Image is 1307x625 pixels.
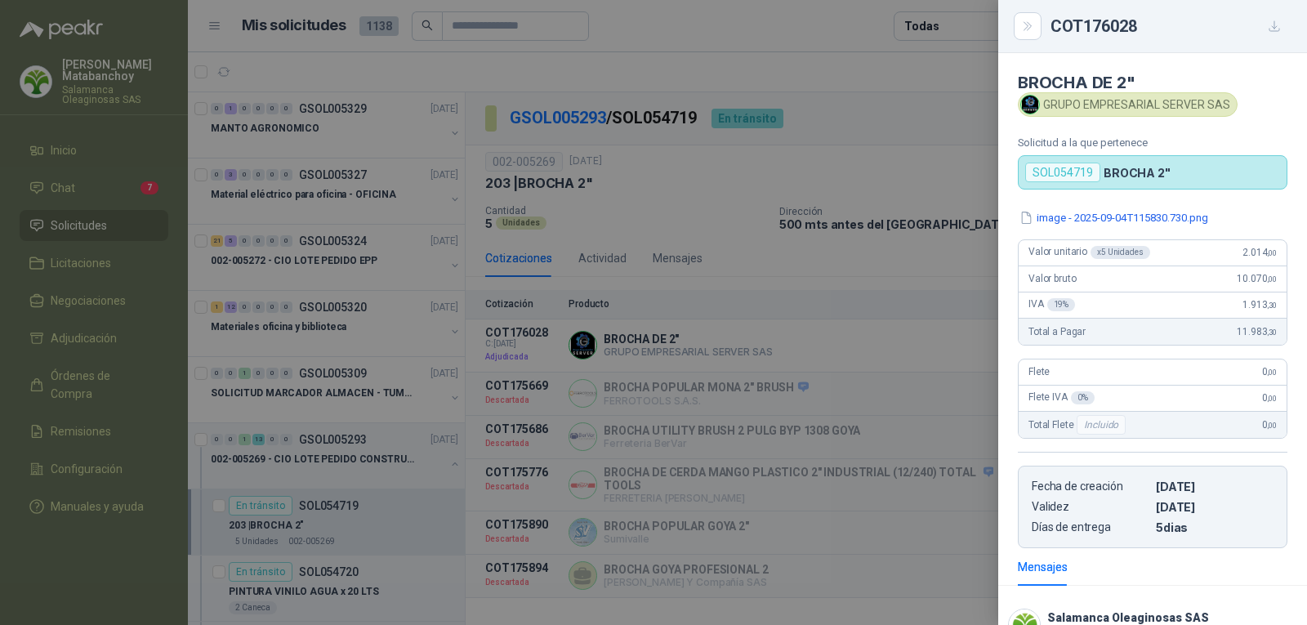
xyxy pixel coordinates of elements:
[1267,421,1277,430] span: ,00
[1267,368,1277,377] span: ,00
[1267,248,1277,257] span: ,00
[1028,391,1095,404] span: Flete IVA
[1018,558,1068,576] div: Mensajes
[1237,326,1277,337] span: 11.983
[1104,166,1171,180] p: BROCHA 2"
[1018,136,1287,149] p: Solicitud a la que pertenece
[1242,299,1277,310] span: 1.913
[1237,273,1277,284] span: 10.070
[1028,246,1150,259] span: Valor unitario
[1077,415,1126,435] div: Incluido
[1267,301,1277,310] span: ,30
[1267,394,1277,403] span: ,00
[1047,614,1209,623] h3: Salamanca Oleaginosas SAS
[1156,480,1274,493] p: [DATE]
[1018,209,1210,226] button: image - 2025-09-04T115830.730.png
[1156,500,1274,514] p: [DATE]
[1032,520,1149,534] p: Días de entrega
[1028,298,1075,311] span: IVA
[1021,96,1039,114] img: Company Logo
[1047,298,1076,311] div: 19 %
[1018,92,1238,117] div: GRUPO EMPRESARIAL SERVER SAS
[1028,415,1129,435] span: Total Flete
[1018,16,1037,36] button: Close
[1091,246,1150,259] div: x 5 Unidades
[1242,247,1277,258] span: 2.014
[1025,163,1100,182] div: SOL054719
[1028,326,1086,337] span: Total a Pagar
[1032,500,1149,514] p: Validez
[1051,13,1287,39] div: COT176028
[1267,275,1277,283] span: ,00
[1018,73,1287,92] h4: BROCHA DE 2"
[1262,419,1277,431] span: 0
[1156,520,1274,534] p: 5 dias
[1071,391,1095,404] div: 0 %
[1267,328,1277,337] span: ,30
[1028,366,1050,377] span: Flete
[1262,366,1277,377] span: 0
[1262,392,1277,404] span: 0
[1032,480,1149,493] p: Fecha de creación
[1028,273,1076,284] span: Valor bruto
